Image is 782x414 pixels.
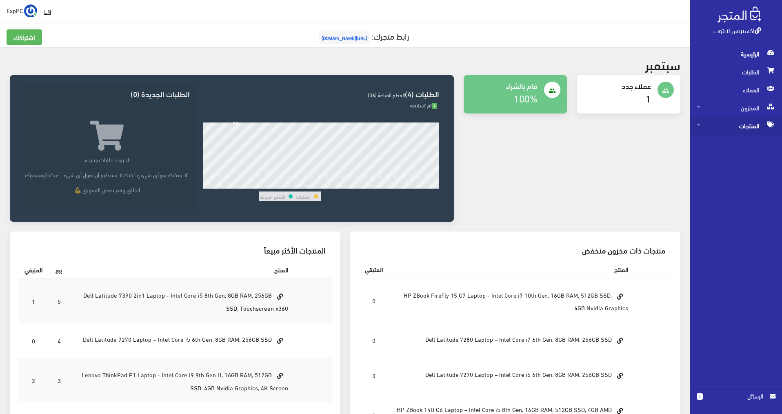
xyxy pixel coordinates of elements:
td: 0 [18,323,49,358]
span: ExpPC [7,5,23,16]
td: Dell Latitude 7270 Laptop – Intel Core i5 6th Gen, 8GB RAM, 256GB SSD [69,323,295,358]
div: 8 [264,183,267,189]
span: الطلبات [697,63,775,81]
span: المنتجات [697,117,775,135]
h3: الطلبات الجديدة (0) [24,90,189,98]
td: Dell Latitude 7390 2in1 Laptop - Intel Core i5 8th Gen, 8GB RAM, 256GB SSD, Touchscreen x360 [69,278,295,323]
a: الرئيسية [690,45,782,63]
td: 3 [49,358,69,402]
td: 0 [358,358,389,393]
div: 12 [294,183,300,189]
div: 29 [233,119,238,126]
span: القطع المباعة (36) [368,90,405,100]
span: 4 [432,103,437,109]
h2: سبتمبر [645,57,680,71]
p: انطلق وقم ببعض التسويق 💪 [24,185,189,194]
td: Lenovo ThinkPad P1 Laptop - Intel Core i9 9th Gen H, 16GB RAM, 512GB SSD, 4GB Nvidia Graphics, 4K... [69,358,295,402]
a: المخزون [690,99,782,117]
a: الطلبات [690,63,782,81]
div: 2 [219,183,222,189]
h4: قام بالشراء [470,82,538,90]
td: 4 [49,323,69,358]
div: 30 [431,183,437,189]
span: العملاء [697,81,775,99]
u: EN [44,6,51,16]
th: المنتج [69,261,295,279]
a: المنتجات [690,117,782,135]
td: 1 [18,278,49,323]
p: لا يوجد طلبات جديدة [24,155,189,164]
h3: المنتجات الأكثر مبيعاً [24,246,326,254]
i: people [662,87,669,94]
td: 2 [18,358,49,402]
a: 1 [646,89,651,107]
h3: منتجات ذات مخزون منخفض [365,246,666,254]
div: 24 [385,183,391,189]
img: ... [24,4,37,18]
a: EN [41,4,54,19]
a: اكسبريس لابتوب [713,24,761,36]
th: بيع [49,261,69,279]
th: المنتج [389,261,635,278]
a: ... ExpPC [7,4,37,17]
span: الرئيسية [697,45,775,63]
div: 28 [416,183,422,189]
div: 4 [234,183,237,189]
a: رابط متجرك:[URL][DOMAIN_NAME] [317,28,409,43]
td: Dell Latitude 7270 Laptop – Intel Core i5 6th Gen, 8GB RAM, 256GB SSD [389,358,635,393]
th: المتبقي [358,261,389,278]
div: 20 [355,183,360,189]
div: 26 [400,183,406,189]
a: 100% [514,89,538,107]
img: . [718,7,761,22]
td: القطع المباعة [259,191,286,201]
span: الرسائل [709,392,763,401]
div: 16 [324,183,330,189]
span: تم تسليمه [410,100,437,110]
h4: عملاء جدد [583,82,651,90]
span: المخزون [697,99,775,117]
p: "لا يمكنك بيع أي شيء إذا كنت لا تستطيع أن تقول أي شيء." -بيث كومستوك [24,170,189,179]
a: العملاء [690,81,782,99]
a: اشتراكك [7,29,42,45]
div: 6 [249,183,252,189]
td: 0 [358,323,389,358]
td: HP ZBook FireFly 15 G7 Laptop - Intel Core i7 10th Gen, 16GB RAM, 512GB SSD, 4GB Nvidia Graphics [389,278,635,323]
td: الطلبات [295,191,311,201]
span: 1 [697,393,703,400]
div: 22 [370,183,375,189]
td: 0 [358,278,389,323]
th: المتبقي [18,261,49,279]
td: 5 [49,278,69,323]
span: [URL][DOMAIN_NAME] [319,31,369,44]
div: 18 [340,183,345,189]
i: people [549,87,556,94]
td: Dell Latitude 7280 Laptop – Intel Core i7 6th Gen, 8GB RAM, 256GB SSD [389,323,635,358]
h3: الطلبات (4) [203,90,439,98]
a: 1 الرسائل [697,392,775,409]
div: 14 [309,183,315,189]
div: 10 [278,183,284,189]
